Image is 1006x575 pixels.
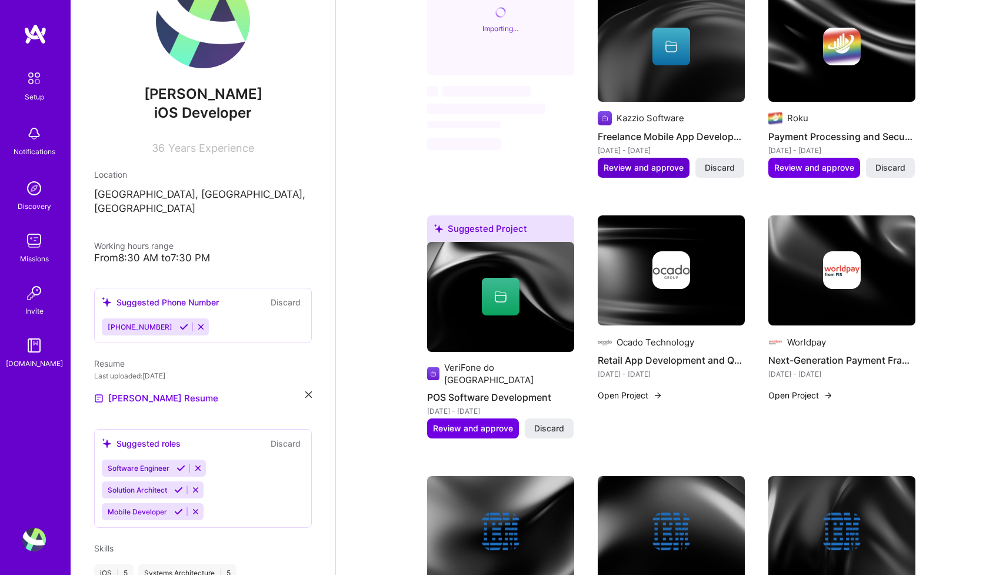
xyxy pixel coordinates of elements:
img: Company logo [823,251,861,289]
img: setup [22,66,46,91]
span: Skills [94,543,114,553]
div: Worldpay [787,336,826,348]
i: icon SuggestedTeams [102,438,112,448]
i: Reject [191,507,200,516]
div: Kazzio Software [617,112,684,124]
span: ‌ [427,86,438,97]
img: Company logo [768,335,782,349]
div: [DOMAIN_NAME] [6,357,63,370]
span: Resume [94,358,125,368]
p: [GEOGRAPHIC_DATA], [GEOGRAPHIC_DATA], [GEOGRAPHIC_DATA] [94,188,312,216]
i: icon CircleLoadingViolet [495,6,506,18]
i: Accept [179,323,188,331]
img: discovery [22,177,46,200]
span: [PERSON_NAME] [94,85,312,103]
span: ‌ [427,121,501,128]
button: Discard [267,295,304,309]
img: Company logo [768,111,782,125]
span: Working hours range [94,241,174,251]
i: Reject [194,464,202,473]
div: Setup [25,91,44,103]
img: bell [22,122,46,145]
div: Last uploaded: [DATE] [94,370,312,382]
div: Discovery [18,200,51,212]
i: icon SuggestedTeams [102,297,112,307]
div: From 8:30 AM to 7:30 PM [94,252,312,264]
h4: Freelance Mobile App Development [598,129,745,144]
h4: POS Software Development [427,390,574,405]
div: [DATE] - [DATE] [768,368,915,380]
img: cover [768,215,915,326]
img: Company logo [598,335,612,349]
span: ‌ [442,86,531,97]
img: cover [427,242,574,353]
span: Discard [705,162,735,174]
img: Company logo [823,513,861,550]
button: Open Project [768,389,833,401]
span: Review and approve [604,162,684,174]
div: Invite [25,305,44,317]
img: Company logo [598,111,612,125]
span: 36 [152,142,165,154]
span: ‌ [427,138,501,150]
div: [DATE] - [DATE] [598,144,745,157]
i: icon Close [305,391,312,398]
span: Review and approve [774,162,854,174]
img: logo [24,24,47,45]
img: Resume [94,394,104,403]
span: iOS Developer [154,104,252,121]
i: Reject [191,486,200,494]
img: Invite [22,281,46,305]
div: Suggested Phone Number [102,296,219,308]
img: guide book [22,334,46,357]
img: arrow-right [824,391,833,400]
span: Software Engineer [108,464,169,473]
i: Accept [176,464,185,473]
img: Company logo [823,28,861,65]
div: VeriFone do [GEOGRAPHIC_DATA] [444,361,574,386]
img: Company logo [427,367,440,381]
img: Company logo [652,251,690,289]
div: [DATE] - [DATE] [427,405,574,417]
span: Discard [875,162,905,174]
i: Accept [174,507,183,516]
div: Importing... [482,22,518,35]
div: [DATE] - [DATE] [768,144,915,157]
i: Accept [174,486,183,494]
img: Company logo [482,513,519,550]
h4: Next-Generation Payment Framework Development [768,353,915,368]
div: Notifications [14,145,55,158]
div: Missions [20,252,49,265]
div: Roku [787,112,808,124]
span: [PHONE_NUMBER] [108,323,172,331]
button: Open Project [598,389,662,401]
span: Solution Architect [108,486,167,494]
span: Discard [534,423,564,434]
button: Discard [267,437,304,450]
span: Mobile Developer [108,507,167,516]
span: Review and approve [433,423,513,434]
span: Years Experience [168,142,254,154]
div: [DATE] - [DATE] [598,368,745,380]
h4: Payment Processing and Security Enhancements [768,129,915,144]
i: icon SuggestedTeams [434,224,443,233]
img: User Avatar [22,528,46,551]
div: Suggested roles [102,437,181,450]
div: Location [94,168,312,181]
i: Reject [196,323,205,331]
img: arrow-right [653,391,662,400]
img: Company logo [652,513,690,550]
span: ‌ [427,104,545,114]
div: Suggested Project [427,215,574,247]
h4: Retail App Development and Quality Assurance [598,353,745,368]
div: Ocado Technology [617,336,694,348]
a: [PERSON_NAME] Resume [94,391,218,406]
img: cover [598,215,745,326]
img: teamwork [22,229,46,252]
